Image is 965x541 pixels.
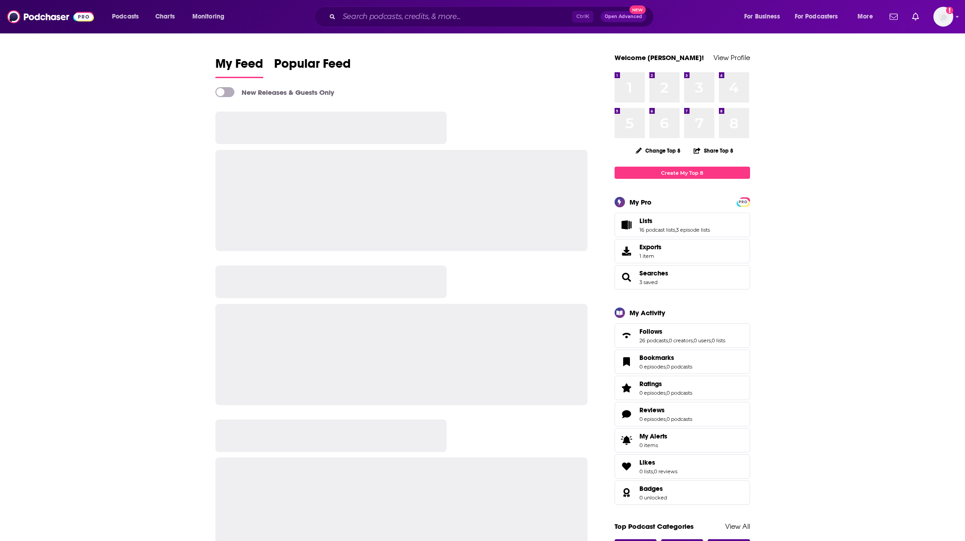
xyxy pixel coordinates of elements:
[795,10,838,23] span: For Podcasters
[639,217,710,225] a: Lists
[615,323,750,348] span: Follows
[639,458,655,466] span: Likes
[639,243,662,251] span: Exports
[639,390,666,396] a: 0 episodes
[215,56,263,78] a: My Feed
[339,9,572,24] input: Search podcasts, credits, & more...
[639,406,665,414] span: Reviews
[639,354,692,362] a: Bookmarks
[725,522,750,531] a: View All
[639,432,667,440] span: My Alerts
[629,308,665,317] div: My Activity
[738,198,749,205] a: PRO
[738,9,791,24] button: open menu
[676,227,710,233] a: 3 episode lists
[215,56,263,77] span: My Feed
[639,327,725,336] a: Follows
[933,7,953,27] span: Logged in as ZoeJethani
[605,14,642,19] span: Open Advanced
[274,56,351,78] a: Popular Feed
[615,167,750,179] a: Create My Top 8
[192,10,224,23] span: Monitoring
[615,454,750,479] span: Likes
[615,428,750,452] a: My Alerts
[639,442,667,448] span: 0 items
[666,390,667,396] span: ,
[615,402,750,426] span: Reviews
[615,376,750,400] span: Ratings
[615,53,704,62] a: Welcome [PERSON_NAME]!
[858,10,873,23] span: More
[667,390,692,396] a: 0 podcasts
[639,468,653,475] a: 0 lists
[7,8,94,25] img: Podchaser - Follow, Share and Rate Podcasts
[639,327,662,336] span: Follows
[618,486,636,499] a: Badges
[744,10,780,23] span: For Business
[615,480,750,505] span: Badges
[601,11,646,22] button: Open AdvancedNew
[639,485,663,493] span: Badges
[639,406,692,414] a: Reviews
[789,9,851,24] button: open menu
[851,9,884,24] button: open menu
[618,355,636,368] a: Bookmarks
[713,53,750,62] a: View Profile
[693,337,694,344] span: ,
[618,271,636,284] a: Searches
[639,269,668,277] a: Searches
[149,9,180,24] a: Charts
[666,364,667,370] span: ,
[639,279,657,285] a: 3 saved
[639,337,668,344] a: 26 podcasts
[639,380,692,388] a: Ratings
[629,5,646,14] span: New
[572,11,593,23] span: Ctrl K
[639,380,662,388] span: Ratings
[615,350,750,374] span: Bookmarks
[693,142,734,159] button: Share Top 8
[618,219,636,231] a: Lists
[946,7,953,14] svg: Add a profile image
[615,239,750,263] a: Exports
[639,364,666,370] a: 0 episodes
[909,9,923,24] a: Show notifications dropdown
[630,145,686,156] button: Change Top 8
[186,9,236,24] button: open menu
[675,227,676,233] span: ,
[618,382,636,394] a: Ratings
[106,9,150,24] button: open menu
[653,468,654,475] span: ,
[738,199,749,205] span: PRO
[155,10,175,23] span: Charts
[618,329,636,342] a: Follows
[639,253,662,259] span: 1 item
[933,7,953,27] button: Show profile menu
[629,198,652,206] div: My Pro
[323,6,662,27] div: Search podcasts, credits, & more...
[615,213,750,237] span: Lists
[618,408,636,420] a: Reviews
[618,460,636,473] a: Likes
[666,416,667,422] span: ,
[933,7,953,27] img: User Profile
[654,468,677,475] a: 0 reviews
[694,337,711,344] a: 0 users
[639,227,675,233] a: 16 podcast lists
[615,522,694,531] a: Top Podcast Categories
[639,416,666,422] a: 0 episodes
[618,434,636,447] span: My Alerts
[668,337,669,344] span: ,
[215,87,334,97] a: New Releases & Guests Only
[274,56,351,77] span: Popular Feed
[639,494,667,501] a: 0 unlocked
[639,458,677,466] a: Likes
[639,485,667,493] a: Badges
[667,416,692,422] a: 0 podcasts
[886,9,901,24] a: Show notifications dropdown
[112,10,139,23] span: Podcasts
[712,337,725,344] a: 0 lists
